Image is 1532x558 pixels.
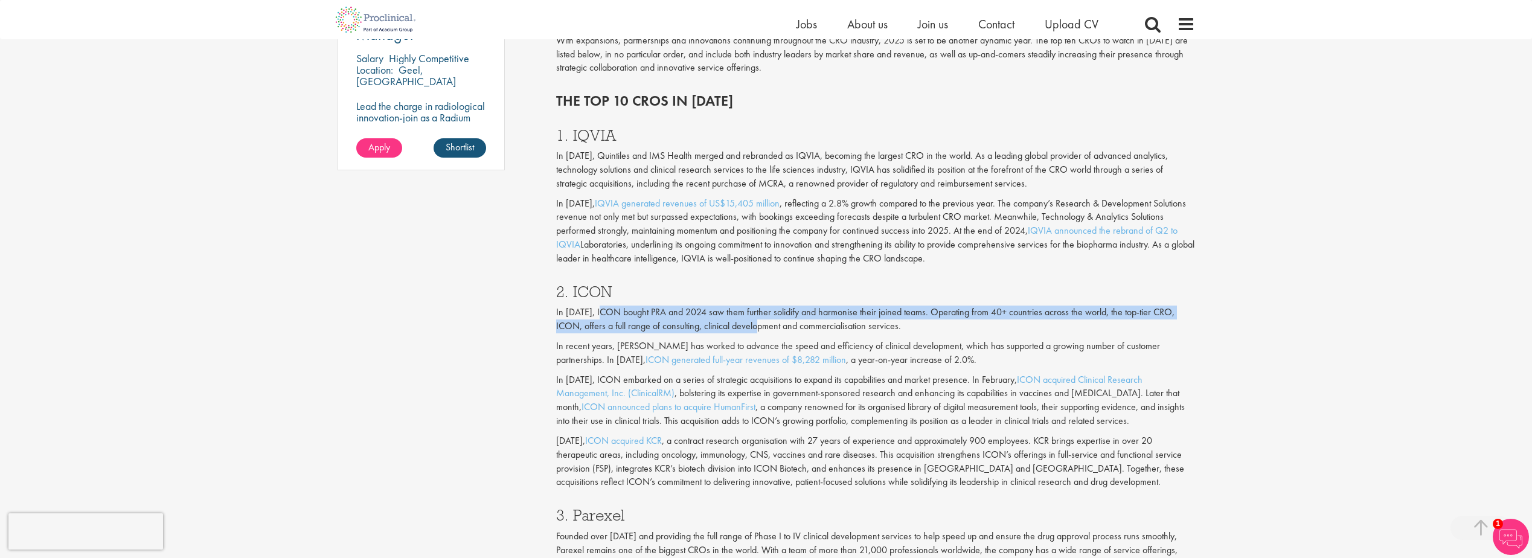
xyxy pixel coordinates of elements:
iframe: reCAPTCHA [8,513,163,550]
p: In recent years, [PERSON_NAME] has worked to advance the speed and efficiency of clinical develop... [556,339,1195,367]
p: In [DATE], Quintiles and IMS Health merged and rebranded as IQVIA, becoming the largest CRO in th... [556,149,1195,191]
p: In [DATE], ICON bought PRA and 2024 saw them further solidify and harmonise their joined teams. O... [556,306,1195,333]
p: Lead the charge in radiological innovation-join as a Radium Asset Manager and ensure safe, seamle... [356,100,487,158]
a: Join us [918,16,948,32]
a: IQVIA generated revenues of US$15,405 million [595,197,780,210]
a: About us [847,16,888,32]
a: Contact [978,16,1014,32]
p: In [DATE], ICON embarked on a series of strategic acquisitions to expand its capabilities and mar... [556,373,1195,428]
h2: The top 10 CROs in [DATE] [556,93,1195,109]
p: [DATE], , a contract research organisation with 27 years of experience and approximately 900 empl... [556,434,1195,489]
span: Apply [368,141,390,153]
a: ICON acquired KCR [585,434,662,447]
h3: 2. ICON [556,284,1195,300]
img: Chatbot [1493,519,1529,555]
p: Geel, [GEOGRAPHIC_DATA] [356,63,456,88]
a: Shortlist [434,138,486,158]
p: Highly Competitive [389,51,469,65]
a: Jobs [796,16,817,32]
a: Radium Asset Manager [356,12,487,42]
a: ICON acquired Clinical Research Management, Inc. (ClinicalRM) [556,373,1143,400]
a: Upload CV [1045,16,1098,32]
h3: 1. IQVIA [556,127,1195,143]
span: 1 [1493,519,1503,529]
p: With expansions, partnerships and innovations continuing throughout the CRO industry, 2025 is set... [556,34,1195,75]
a: ICON announced plans to acquire HumanFirst [582,400,755,413]
a: Apply [356,138,402,158]
span: Location: [356,63,393,77]
a: ICON generated full-year revenues of $8,282 million [646,353,846,366]
a: IQVIA announced the rebrand of Q2 to IQVIA [556,224,1178,251]
p: In [DATE], , reflecting a 2.8% growth compared to the previous year. The company’s Research & Dev... [556,197,1195,266]
span: Salary [356,51,383,65]
h3: 3. Parexel [556,507,1195,523]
